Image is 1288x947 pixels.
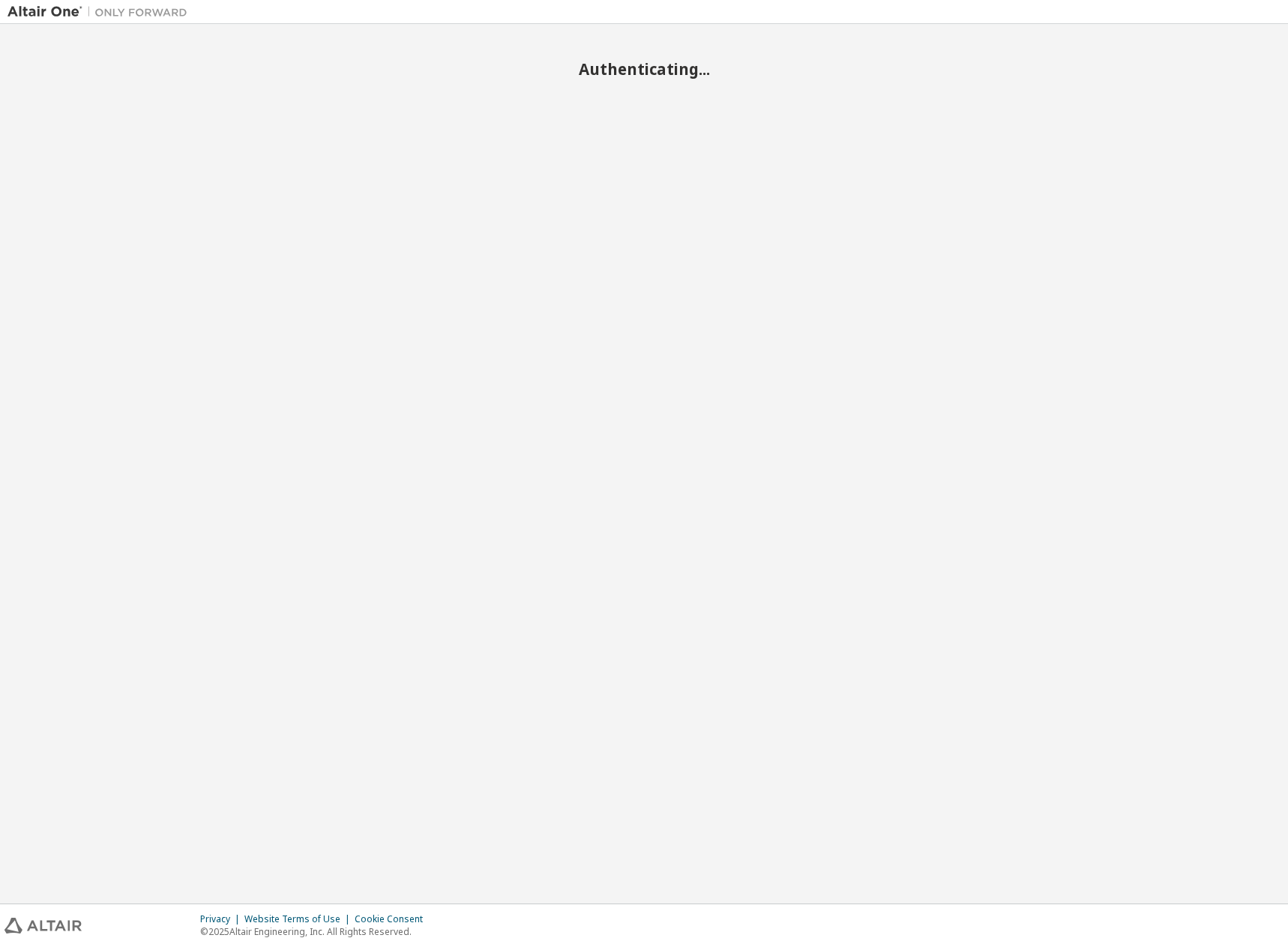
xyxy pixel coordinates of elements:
[7,59,1281,79] h2: Authenticating...
[7,4,195,19] img: Altair One
[200,925,432,938] p: © 2025 Altair Engineering, Inc. All Rights Reserved.
[355,913,432,925] div: Cookie Consent
[4,918,82,934] img: altair_logo.svg
[200,913,244,925] div: Privacy
[244,913,355,925] div: Website Terms of Use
